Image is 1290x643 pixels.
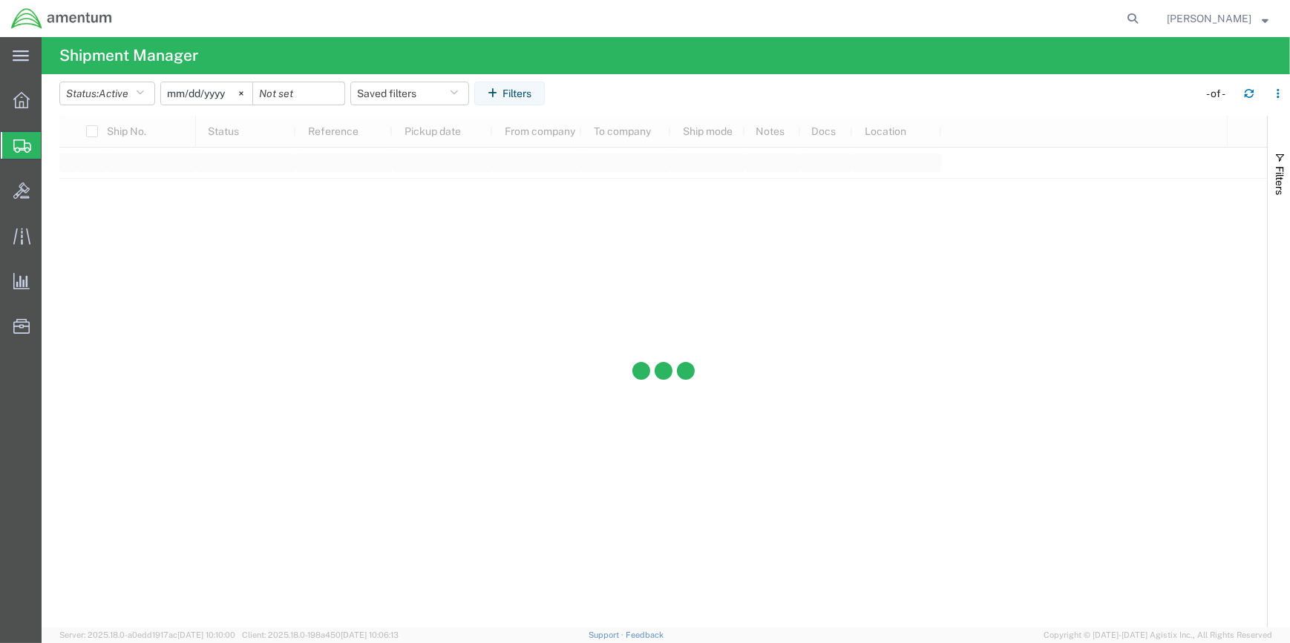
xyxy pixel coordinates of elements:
input: Not set [161,82,252,105]
span: Filters [1274,166,1286,195]
a: Support [589,630,626,639]
img: logo [10,7,113,30]
button: [PERSON_NAME] [1166,10,1269,27]
button: Saved filters [350,82,469,105]
a: Feedback [626,630,664,639]
span: Server: 2025.18.0-a0edd1917ac [59,630,235,639]
h4: Shipment Manager [59,37,198,74]
span: Copyright © [DATE]-[DATE] Agistix Inc., All Rights Reserved [1044,629,1272,642]
span: Client: 2025.18.0-198a450 [242,630,399,639]
span: Active [99,88,128,99]
span: [DATE] 10:10:00 [177,630,235,639]
button: Status:Active [59,82,155,105]
button: Filters [474,82,545,105]
div: - of - [1206,86,1232,102]
input: Not set [253,82,344,105]
span: Donald Frederiksen [1167,10,1251,27]
span: [DATE] 10:06:13 [341,630,399,639]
